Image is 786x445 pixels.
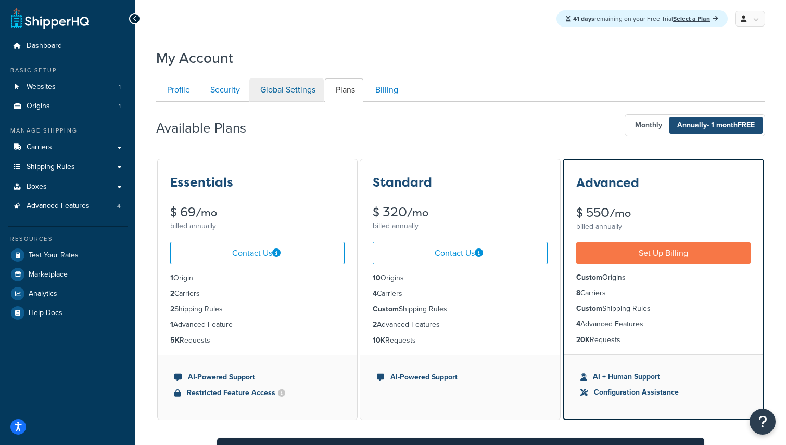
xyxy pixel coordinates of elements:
[156,121,262,136] h2: Available Plans
[576,319,751,330] li: Advanced Features
[8,138,128,157] a: Carriers
[373,206,547,219] div: $ 320
[373,319,377,330] strong: 2
[573,14,594,23] strong: 41 days
[29,290,57,298] span: Analytics
[8,197,128,216] li: Advanced Features
[373,335,385,346] strong: 10K
[373,304,399,315] strong: Custom
[8,246,128,265] a: Test Your Rates
[576,206,751,219] div: $ 550
[8,77,128,97] a: Websites 1
[156,48,233,68] h1: My Account
[627,117,670,134] span: Monthly
[156,78,198,102] a: Profile
[249,78,324,102] a: Global Settings
[576,287,580,298] strong: 8
[170,272,345,284] li: Origin
[8,284,128,303] a: Analytics
[576,334,751,346] li: Requests
[750,409,776,435] button: Open Resource Center
[8,77,128,97] li: Websites
[119,83,121,91] span: 1
[11,8,89,29] a: ShipperHQ Home
[576,176,639,190] h3: Advanced
[373,242,547,264] a: Contact Us
[373,288,377,299] strong: 4
[576,303,751,315] li: Shipping Rules
[199,78,248,102] a: Security
[325,78,363,102] a: Plans
[170,219,345,233] div: billed annually
[373,176,432,189] h3: Standard
[170,319,173,330] strong: 1
[27,202,90,211] span: Advanced Features
[610,206,631,220] small: /mo
[174,387,340,399] li: Restricted Feature Access
[373,272,381,283] strong: 10
[174,372,340,383] li: AI-Powered Support
[8,304,128,322] a: Help Docs
[27,83,56,91] span: Websites
[170,335,180,346] strong: 5K
[8,66,128,75] div: Basic Setup
[170,272,173,283] strong: 1
[373,319,547,331] li: Advanced Features
[580,387,746,398] li: Configuration Assistance
[27,102,50,111] span: Origins
[29,309,62,318] span: Help Docs
[8,36,128,56] a: Dashboard
[27,163,75,172] span: Shipping Rules
[576,319,580,330] strong: 4
[377,372,543,383] li: AI-Powered Support
[625,114,765,136] button: Monthly Annually- 1 monthFREE
[576,219,751,234] div: billed annually
[8,97,128,116] a: Origins 1
[556,10,728,27] div: remaining on your Free Trial
[170,288,174,299] strong: 2
[27,182,47,191] span: Boxes
[8,97,128,116] li: Origins
[119,102,121,111] span: 1
[373,288,547,299] li: Carriers
[196,205,217,220] small: /mo
[576,334,590,345] strong: 20K
[170,304,345,315] li: Shipping Rules
[576,303,602,314] strong: Custom
[27,42,62,50] span: Dashboard
[373,219,547,233] div: billed annually
[8,197,128,216] a: Advanced Features 4
[8,177,128,197] a: Boxes
[27,143,52,152] span: Carriers
[576,242,751,264] a: Set Up Billing
[373,304,547,315] li: Shipping Rules
[407,205,428,220] small: /mo
[576,272,602,283] strong: Custom
[170,319,345,331] li: Advanced Feature
[580,371,746,383] li: AI + Human Support
[117,202,121,211] span: 4
[170,206,345,219] div: $ 69
[8,126,128,135] div: Manage Shipping
[170,304,174,315] strong: 2
[707,120,755,130] span: - 1 month
[576,287,751,299] li: Carriers
[373,335,547,346] li: Requests
[29,270,68,279] span: Marketplace
[673,14,718,23] a: Select a Plan
[170,335,345,346] li: Requests
[669,117,763,134] span: Annually
[170,242,345,264] a: Contact Us
[29,251,79,260] span: Test Your Rates
[8,234,128,243] div: Resources
[8,158,128,177] a: Shipping Rules
[8,265,128,284] a: Marketplace
[170,288,345,299] li: Carriers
